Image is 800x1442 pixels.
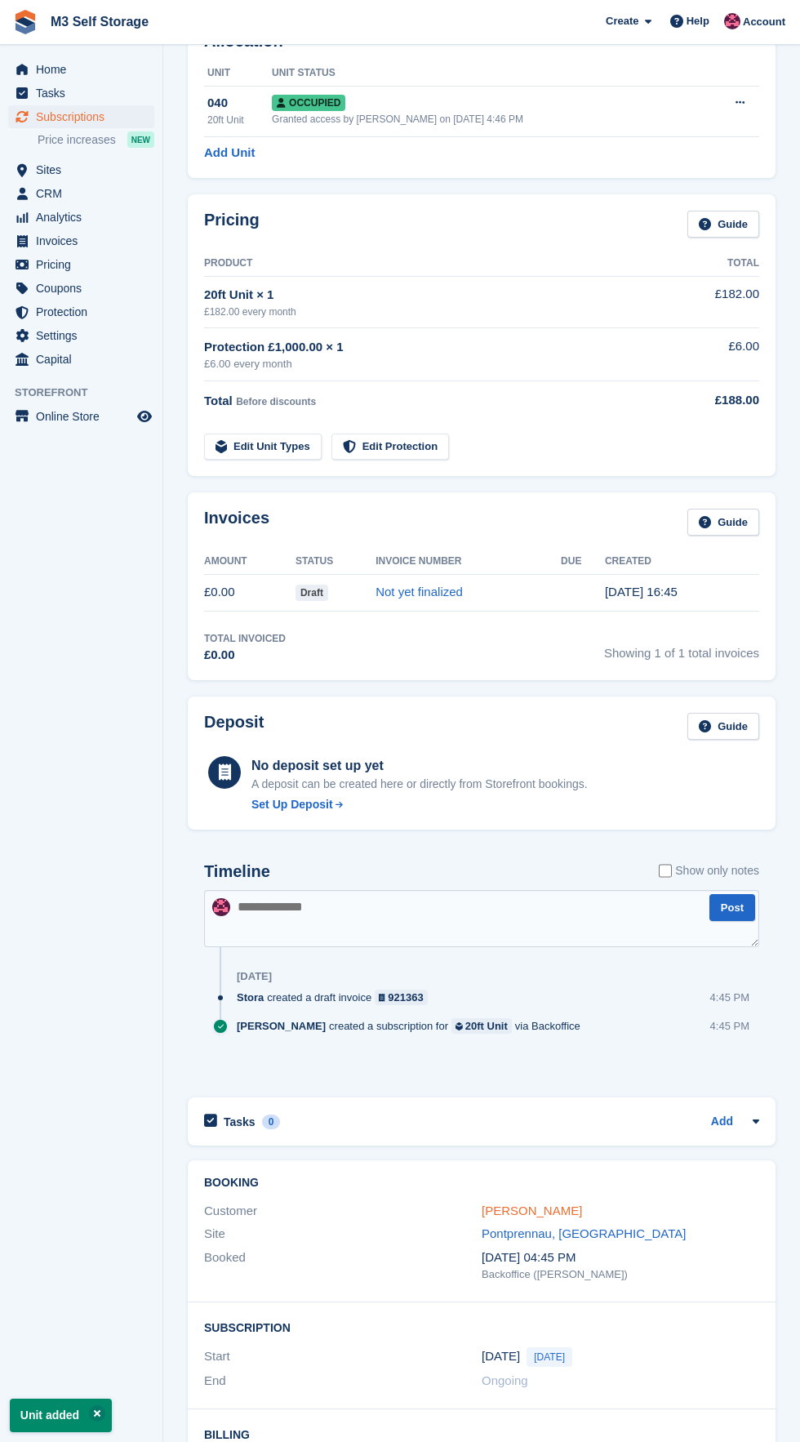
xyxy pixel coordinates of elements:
time: 2025-09-25 00:00:00 UTC [482,1347,520,1366]
div: Total Invoiced [204,631,286,646]
th: Status [296,549,376,575]
th: Created [605,549,759,575]
h2: Pricing [204,211,260,238]
div: created a subscription for via Backoffice [237,1018,589,1034]
span: Coupons [36,277,134,300]
span: [PERSON_NAME] [237,1018,326,1034]
span: Help [687,13,709,29]
span: Pricing [36,253,134,276]
h2: Invoices [204,509,269,536]
div: Granted access by [PERSON_NAME] on [DATE] 4:46 PM [272,112,700,127]
div: [DATE] 04:45 PM [482,1248,759,1267]
th: Unit Status [272,60,700,87]
span: [DATE] [527,1347,572,1367]
a: menu [8,182,154,205]
div: Set Up Deposit [251,796,333,813]
td: £0.00 [204,574,296,611]
h2: Booking [204,1177,759,1190]
span: Storefront [15,385,162,401]
span: Showing 1 of 1 total invoices [604,631,759,665]
span: Protection [36,300,134,323]
a: Guide [687,509,759,536]
a: menu [8,206,154,229]
a: [PERSON_NAME] [482,1204,582,1217]
button: Post [709,894,755,921]
a: menu [8,82,154,105]
div: created a draft invoice [237,990,436,1005]
a: Edit Unit Types [204,434,322,461]
td: £6.00 [674,328,759,381]
div: Start [204,1347,482,1367]
h2: Deposit [204,713,264,740]
th: Invoice Number [376,549,561,575]
a: menu [8,253,154,276]
td: £182.00 [674,276,759,327]
span: Capital [36,348,134,371]
th: Product [204,251,674,277]
span: Stora [237,990,264,1005]
div: £6.00 every month [204,356,674,372]
div: 921363 [388,990,423,1005]
h2: Subscription [204,1319,759,1335]
time: 2025-09-25 15:45:55 UTC [605,585,678,599]
div: End [204,1372,482,1391]
p: Unit added [10,1399,112,1432]
div: 040 [207,94,272,113]
a: Add Unit [204,144,255,162]
a: Add [711,1113,733,1132]
div: No deposit set up yet [251,756,588,776]
a: M3 Self Storage [44,8,155,35]
img: Nick Jones [212,898,230,916]
span: Before discounts [236,396,316,407]
h2: Tasks [224,1115,256,1129]
a: Guide [687,211,759,238]
div: 4:45 PM [710,990,749,1005]
h2: Billing [204,1426,759,1442]
a: menu [8,277,154,300]
input: Show only notes [659,862,672,879]
a: menu [8,58,154,81]
span: Total [204,394,233,407]
th: Due [561,549,605,575]
div: Site [204,1225,482,1244]
a: 921363 [375,990,428,1005]
div: £0.00 [204,646,286,665]
a: Price increases NEW [38,131,154,149]
div: Protection £1,000.00 × 1 [204,338,674,357]
p: A deposit can be created here or directly from Storefront bookings. [251,776,588,793]
span: Invoices [36,229,134,252]
span: Settings [36,324,134,347]
div: 0 [262,1115,281,1129]
a: Not yet finalized [376,585,463,599]
span: Sites [36,158,134,181]
span: Account [743,14,785,30]
div: [DATE] [237,970,272,983]
a: Set Up Deposit [251,796,588,813]
span: Tasks [36,82,134,105]
img: Nick Jones [724,13,740,29]
span: Subscriptions [36,105,134,128]
a: menu [8,348,154,371]
span: Home [36,58,134,81]
div: £188.00 [674,391,759,410]
a: Edit Protection [331,434,449,461]
th: Unit [204,60,272,87]
a: menu [8,324,154,347]
span: Draft [296,585,328,601]
a: menu [8,158,154,181]
div: 4:45 PM [710,1018,749,1034]
div: Booked [204,1248,482,1283]
a: menu [8,229,154,252]
span: Analytics [36,206,134,229]
a: Guide [687,713,759,740]
th: Amount [204,549,296,575]
h2: Timeline [204,862,270,881]
span: Create [606,13,638,29]
a: Preview store [135,407,154,426]
div: Customer [204,1202,482,1221]
span: Ongoing [482,1373,528,1387]
a: 20ft Unit [451,1018,512,1034]
a: Pontprennau, [GEOGRAPHIC_DATA] [482,1226,686,1240]
span: Online Store [36,405,134,428]
a: menu [8,300,154,323]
